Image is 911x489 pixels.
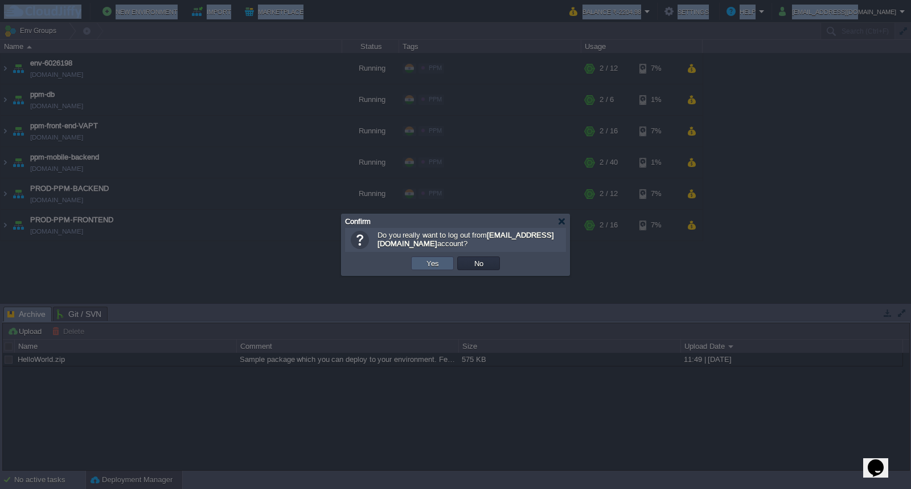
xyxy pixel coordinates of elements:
[863,443,900,478] iframe: chat widget
[377,231,554,248] span: Do you really want to log out from account?
[377,231,554,248] b: [EMAIL_ADDRESS][DOMAIN_NAME]
[423,258,442,268] button: Yes
[471,258,487,268] button: No
[345,217,371,226] span: Confirm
